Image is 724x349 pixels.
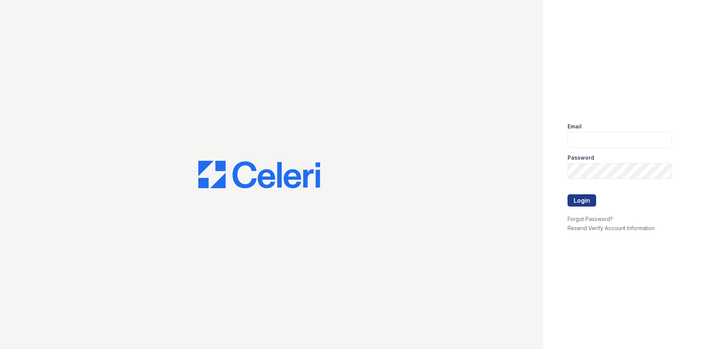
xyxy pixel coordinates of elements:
[568,194,596,207] button: Login
[568,123,582,130] label: Email
[568,216,613,222] a: Forgot Password?
[568,154,594,162] label: Password
[198,161,320,188] img: CE_Logo_Blue-a8612792a0a2168367f1c8372b55b34899dd931a85d93a1a3d3e32e68fde9ad4.png
[568,225,655,231] a: Resend Verify Account Information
